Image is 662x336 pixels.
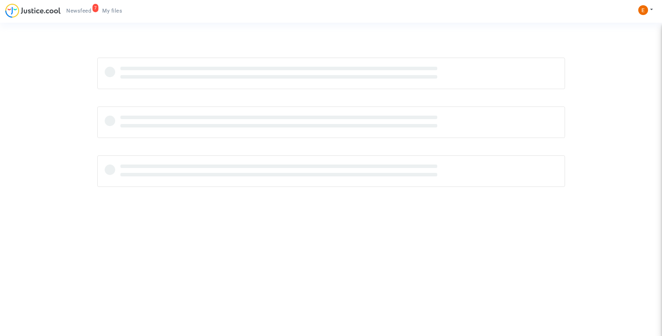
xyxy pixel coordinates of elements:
[638,5,648,15] img: ACg8ocIeiFvHKe4dA5oeRFd_CiCnuxWUEc1A2wYhRJE3TTWt=s96-c
[97,6,128,16] a: My files
[5,3,61,18] img: jc-logo.svg
[92,4,99,12] div: 7
[61,6,97,16] a: 7Newsfeed
[102,8,122,14] span: My files
[66,8,91,14] span: Newsfeed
